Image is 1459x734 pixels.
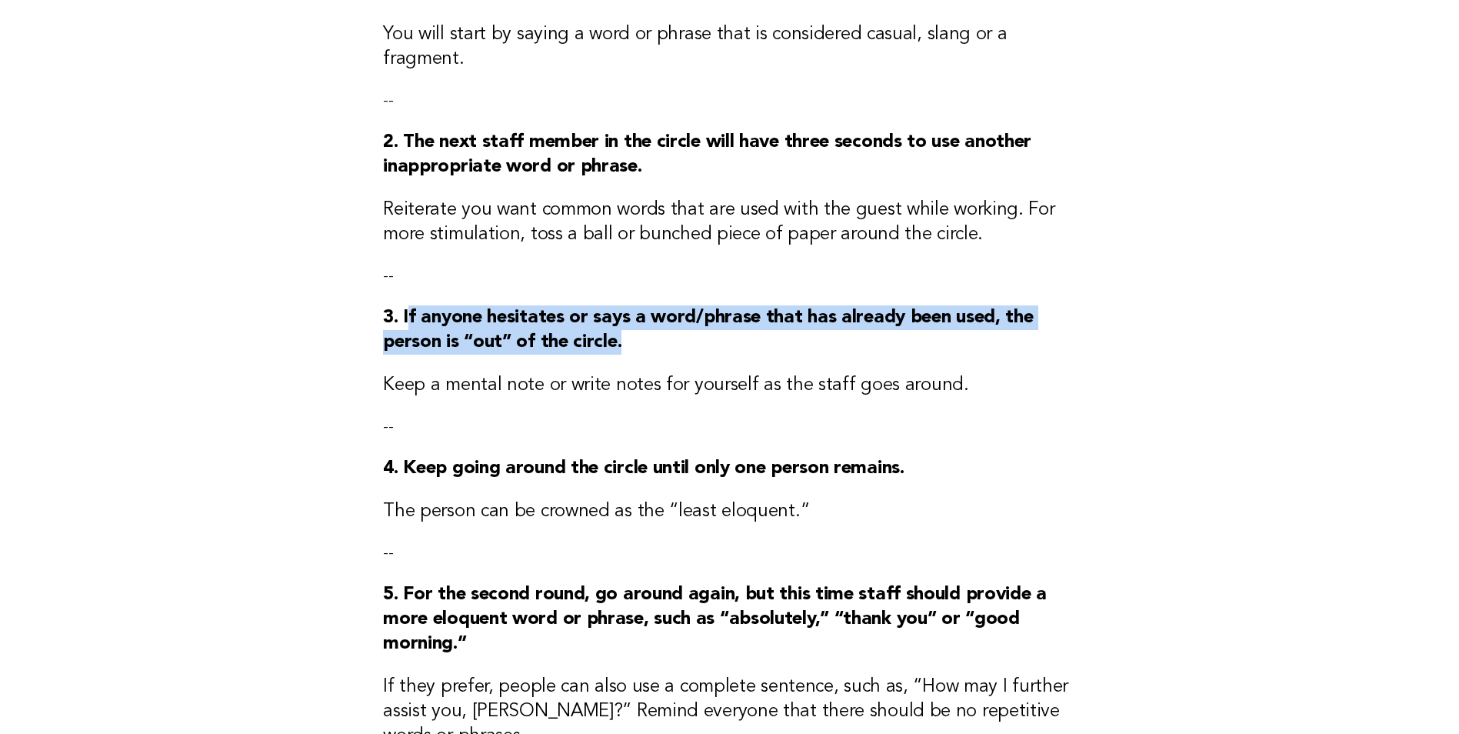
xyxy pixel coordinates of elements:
[383,542,1076,564] p: --
[383,198,1076,247] h3: Reiterate you want common words that are used with the guest while working. For more stimulation,...
[383,416,1076,438] p: --
[383,90,1076,112] p: --
[383,309,1033,352] strong: 3. If anyone hesitates or says a word/phrase that has already been used, the person is “out” of t...
[383,459,904,478] strong: 4. Keep going around the circle until only one person remains.
[383,499,1076,524] h3: The person can be crowned as the “least eloquent.”
[383,265,1076,287] p: --
[383,133,1031,176] strong: 2. The next staff member in the circle will have three seconds to use another inappropriate word ...
[383,373,1076,398] h3: Keep a mental note or write notes for yourself as the staff goes around.
[383,586,1047,653] strong: 5. For the second round, go around again, but this time staff should provide a more eloquent word...
[383,22,1076,72] h3: You will start by saying a word or phrase that is considered casual, slang or a fragment.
